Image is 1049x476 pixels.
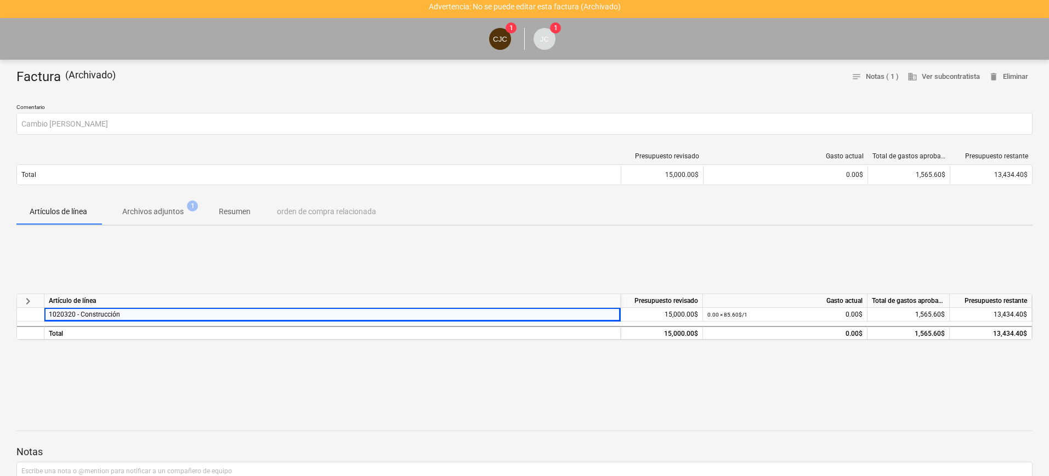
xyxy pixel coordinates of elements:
iframe: Chat Widget [994,423,1049,476]
span: 1020320 - Construcción [49,311,120,318]
span: Notas ( 1 ) [852,71,899,83]
small: 0.00 × 85.60$ / 1 [707,312,747,318]
span: 1,565.60$ [915,311,945,318]
span: Ver subcontratista [908,71,980,83]
div: 15,000.00$ [621,326,703,340]
div: 0.00$ [707,327,863,341]
p: Total [21,170,36,180]
span: Eliminar [989,71,1028,83]
div: 1,565.60$ [867,166,950,183]
div: 15,000.00$ [621,166,703,183]
p: Advertencia: No se puede editar esta factura (Archivado) [429,1,621,13]
div: Total de gastos aprobados [867,294,950,308]
p: Comentario [16,104,1033,113]
div: 13,434.40$ [950,326,1032,340]
span: JC [540,35,549,43]
div: Total [44,326,621,340]
span: notes [852,72,861,82]
span: 13,434.40$ [994,171,1028,179]
button: Ver subcontratista [903,68,984,85]
div: Presupuesto restante [955,152,1028,160]
div: Jorge Choy [534,28,555,50]
button: Notas ( 1 ) [847,68,903,85]
div: Presupuesto revisado [621,294,703,308]
p: Resumen [219,206,251,217]
div: Presupuesto restante [950,294,1032,308]
div: Gasto actual [708,152,864,160]
div: Carlos Joel Cedeño [489,28,511,50]
div: Artículo de línea [44,294,621,308]
div: Total de gastos aprobados [872,152,946,160]
span: keyboard_arrow_right [21,295,35,308]
div: Factura [16,68,120,86]
div: 15,000.00$ [621,308,703,322]
div: 1,565.60$ [867,326,950,340]
div: 0.00$ [707,308,863,322]
span: CJC [493,35,507,43]
span: business [908,72,917,82]
button: Eliminar [984,68,1033,85]
span: 1 [550,22,561,33]
span: 13,434.40$ [994,311,1027,318]
span: 1 [506,22,517,33]
p: Archivos adjuntos [122,206,184,217]
div: 0.00$ [708,171,863,179]
div: Gasto actual [703,294,867,308]
span: delete [989,72,999,82]
p: ( Archivado ) [65,68,116,86]
p: Notas [16,445,1033,458]
span: 1 [187,200,198,211]
div: Presupuesto revisado [626,152,699,160]
p: Artículos de línea [30,206,87,217]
